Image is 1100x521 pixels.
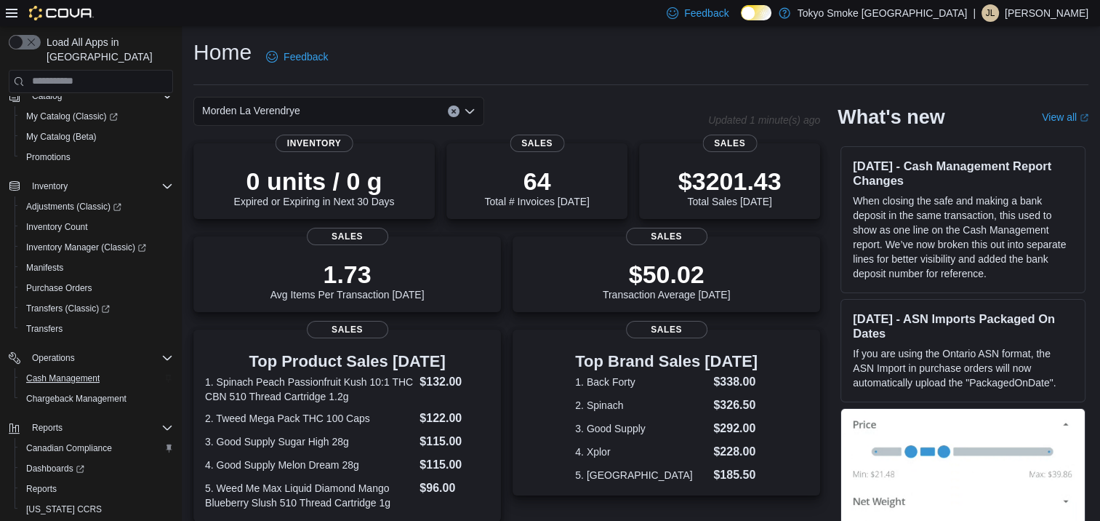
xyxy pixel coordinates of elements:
[20,480,173,498] span: Reports
[15,479,179,499] button: Reports
[20,218,173,236] span: Inventory Count
[419,480,489,497] dd: $96.00
[26,419,68,437] button: Reports
[260,42,334,71] a: Feedback
[708,114,820,126] p: Updated 1 minute(s) ago
[202,102,300,119] span: Morden La Verendrye
[575,468,707,482] dt: 5. [GEOGRAPHIC_DATA]
[419,373,489,391] dd: $132.00
[1080,114,1088,122] svg: External link
[15,196,179,217] a: Adjustments (Classic)
[741,20,742,21] span: Dark Mode
[20,239,173,256] span: Inventory Manager (Classic)
[419,456,489,474] dd: $115.00
[678,167,782,207] div: Total Sales [DATE]
[26,303,110,314] span: Transfers (Classic)
[853,311,1073,341] h3: [DATE] - ASN Imports Packaged On Dates
[26,419,173,437] span: Reports
[26,323,63,335] span: Transfers
[26,131,97,143] span: My Catalog (Beta)
[270,260,425,289] p: 1.73
[575,353,758,370] h3: Top Brand Sales [DATE]
[26,483,57,495] span: Reports
[419,433,489,450] dd: $115.00
[26,221,88,233] span: Inventory Count
[20,440,173,457] span: Canadian Compliance
[26,111,118,122] span: My Catalog (Classic)
[626,228,707,245] span: Sales
[838,106,944,129] h2: What's new
[15,298,179,319] a: Transfers (Classic)
[26,349,81,367] button: Operations
[26,87,68,105] button: Catalog
[15,258,179,278] button: Manifests
[26,242,146,253] span: Inventory Manager (Classic)
[276,135,353,152] span: Inventory
[1042,111,1088,123] a: View allExternal link
[193,38,252,67] h1: Home
[3,86,179,106] button: Catalog
[205,481,414,510] dt: 5. Weed Me Max Liquid Diamond Mango Blueberry Slush 510 Thread Cartridge 1g
[20,128,103,146] a: My Catalog (Beta)
[3,418,179,438] button: Reports
[973,4,976,22] p: |
[484,167,589,196] p: 64
[684,6,728,20] span: Feedback
[20,198,173,215] span: Adjustments (Classic)
[20,108,124,125] a: My Catalog (Classic)
[15,106,179,127] a: My Catalog (Classic)
[981,4,999,22] div: Jennifer Lamont
[20,300,116,317] a: Transfers (Classic)
[20,460,90,477] a: Dashboards
[26,393,127,405] span: Chargeback Management
[20,300,173,317] span: Transfers (Classic)
[20,128,173,146] span: My Catalog (Beta)
[41,35,173,64] span: Load All Apps in [GEOGRAPHIC_DATA]
[603,260,731,301] div: Transaction Average [DATE]
[32,90,62,102] span: Catalog
[15,147,179,167] button: Promotions
[15,319,179,339] button: Transfers
[20,148,76,166] a: Promotions
[284,49,328,64] span: Feedback
[205,353,489,370] h3: Top Product Sales [DATE]
[853,159,1073,188] h3: [DATE] - Cash Management Report Changes
[986,4,995,22] span: JL
[15,368,179,389] button: Cash Management
[20,148,173,166] span: Promotions
[3,176,179,196] button: Inventory
[15,438,179,458] button: Canadian Compliance
[26,178,173,195] span: Inventory
[20,460,173,477] span: Dashboards
[15,217,179,237] button: Inventory Count
[1005,4,1088,22] p: [PERSON_NAME]
[26,178,73,195] button: Inventory
[15,389,179,409] button: Chargeback Management
[26,349,173,367] span: Operations
[205,458,414,472] dt: 4. Good Supply Melon Dream 28g
[15,458,179,479] a: Dashboards
[853,346,1073,390] p: If you are using the Ontario ASN format, the ASN Import in purchase orders will now automatically...
[26,373,100,384] span: Cash Management
[20,259,173,277] span: Manifests
[32,422,63,434] span: Reports
[15,237,179,258] a: Inventory Manager (Classic)
[741,5,771,20] input: Dark Mode
[270,260,425,301] div: Avg Items Per Transaction [DATE]
[20,279,173,297] span: Purchase Orders
[20,259,69,277] a: Manifests
[603,260,731,289] p: $50.02
[20,480,63,498] a: Reports
[20,320,173,338] span: Transfers
[26,282,92,294] span: Purchase Orders
[20,198,127,215] a: Adjustments (Classic)
[713,443,758,461] dd: $228.00
[205,375,414,404] dt: 1. Spinach Peach Passionfruit Kush 10:1 THC CBN 510 Thread Cartridge 1.2g
[205,434,414,449] dt: 3. Good Supply Sugar High 28g
[205,411,414,426] dt: 2. Tweed Mega Pack THC 100 Caps
[29,6,94,20] img: Cova
[626,321,707,338] span: Sales
[20,501,173,518] span: Washington CCRS
[20,279,98,297] a: Purchase Orders
[464,106,475,117] button: Open list of options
